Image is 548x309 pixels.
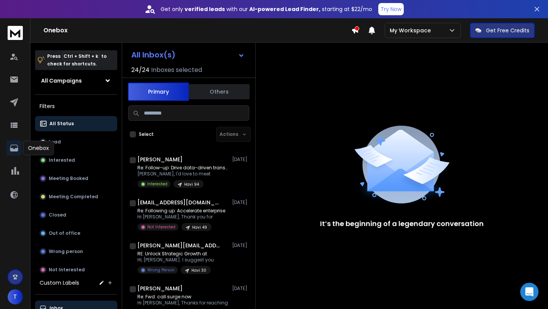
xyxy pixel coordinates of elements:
[8,289,23,304] button: T
[49,139,61,145] p: Lead
[137,199,221,206] h1: [EMAIL_ADDRESS][DOMAIN_NAME]
[470,23,535,38] button: Get Free Credits
[320,218,484,229] p: It’s the beginning of a legendary conversation
[35,101,117,111] h3: Filters
[35,189,117,204] button: Meeting Completed
[35,226,117,241] button: Out of office
[381,5,401,13] p: Try Now
[35,134,117,150] button: Lead
[41,77,82,84] h1: All Campaigns
[35,116,117,131] button: All Status
[232,285,249,291] p: [DATE]
[161,5,372,13] p: Get only with our starting at $22/mo
[486,27,529,34] p: Get Free Credits
[49,194,98,200] p: Meeting Completed
[137,294,228,300] p: Re: Fwd: call surge now
[49,248,83,255] p: Wrong person
[35,262,117,277] button: Not Interested
[191,268,206,273] p: Havi 30
[49,175,88,182] p: Meeting Booked
[47,53,107,68] p: Press to check for shortcuts.
[35,171,117,186] button: Meeting Booked
[232,156,249,162] p: [DATE]
[232,242,249,248] p: [DATE]
[185,5,225,13] strong: verified leads
[151,65,202,75] h3: Inboxes selected
[8,26,23,40] img: logo
[137,242,221,249] h1: [PERSON_NAME][EMAIL_ADDRESS][DOMAIN_NAME]
[147,181,167,187] p: Interested
[192,225,207,230] p: Havi 49
[40,279,79,287] h3: Custom Labels
[49,230,80,236] p: Out of office
[62,52,99,61] span: Ctrl + Shift + k
[49,267,85,273] p: Not Interested
[139,131,154,137] label: Select
[147,224,175,230] p: Not Interested
[137,208,225,214] p: Re: Following up: Accelerate enterprise
[137,214,225,220] p: Hi [PERSON_NAME], Thank you for
[49,212,66,218] p: Closed
[184,182,199,187] p: Havi 94
[43,26,351,35] h1: Onebox
[35,73,117,88] button: All Campaigns
[35,244,117,259] button: Wrong person
[35,153,117,168] button: Interested
[390,27,434,34] p: My Workspace
[137,257,214,263] p: HI, [PERSON_NAME]. I suggest you
[137,156,183,163] h1: [PERSON_NAME]
[137,171,229,177] p: [PERSON_NAME], I'd love to meet
[49,121,74,127] p: All Status
[131,51,175,59] h1: All Inbox(s)
[147,267,175,273] p: Wrong Person
[35,207,117,223] button: Closed
[23,141,54,155] div: Onebox
[128,83,189,101] button: Primary
[520,283,538,301] div: Open Intercom Messenger
[137,285,183,292] h1: [PERSON_NAME]
[125,47,251,62] button: All Inbox(s)
[189,83,250,100] button: Others
[378,3,404,15] button: Try Now
[232,199,249,205] p: [DATE]
[131,65,150,75] span: 24 / 24
[49,157,75,163] p: Interested
[137,165,229,171] p: Re: Follow-up: Drive data-driven transformation
[249,5,320,13] strong: AI-powered Lead Finder,
[137,251,214,257] p: RE: Unlock Strategic Growth at
[137,300,228,306] p: Hi [PERSON_NAME], Thanks for reaching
